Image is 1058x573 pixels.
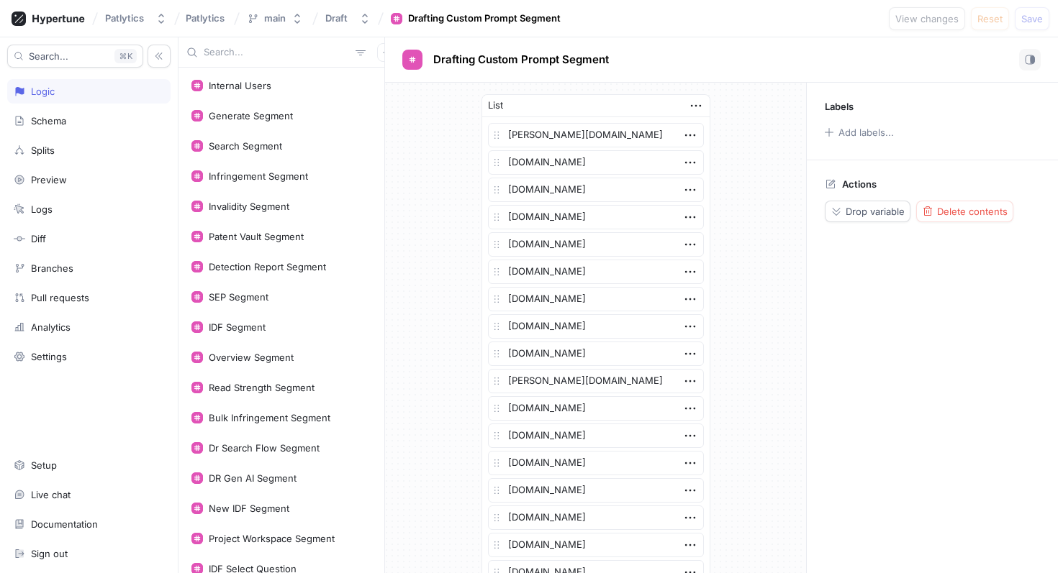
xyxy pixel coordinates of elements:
[320,6,376,30] button: Draft
[433,54,609,65] span: Drafting Custom Prompt Segment
[325,12,348,24] div: Draft
[209,503,289,514] div: New IDF Segment
[204,45,350,60] input: Search...
[99,6,173,30] button: Patlytics
[186,13,225,23] span: Patlytics
[209,472,297,484] div: DR Gen AI Segment
[889,7,965,30] button: View changes
[29,52,68,60] span: Search...
[820,123,898,142] button: Add labels...
[31,233,46,244] div: Diff
[105,12,144,24] div: Patlytics
[1021,14,1043,23] span: Save
[209,352,294,363] div: Overview Segment
[31,321,71,333] div: Analytics
[488,423,704,448] textarea: [DOMAIN_NAME]
[488,98,503,113] div: List
[408,12,561,26] div: Drafting Custom Prompt Segment
[31,145,55,156] div: Splits
[895,14,959,23] span: View changes
[937,207,1008,216] span: Delete contents
[488,232,704,257] textarea: [DOMAIN_NAME]
[488,505,704,530] textarea: [DOMAIN_NAME]
[31,292,89,303] div: Pull requests
[488,178,704,202] textarea: [DOMAIN_NAME]
[488,369,704,393] textarea: [PERSON_NAME][DOMAIN_NAME]
[488,205,704,229] textarea: [DOMAIN_NAME]
[825,101,854,112] p: Labels
[488,287,704,311] textarea: [DOMAIN_NAME]
[916,201,1013,222] button: Delete contents
[488,260,704,284] textarea: [DOMAIN_NAME]
[31,203,53,215] div: Logs
[31,262,73,274] div: Branches
[488,533,704,557] textarea: [DOMAIN_NAME]
[209,110,293,122] div: Generate Segment
[209,140,282,152] div: Search Segment
[31,518,98,530] div: Documentation
[31,548,68,559] div: Sign out
[7,512,171,536] a: Documentation
[209,170,308,182] div: Infringement Segment
[209,321,266,333] div: IDF Segment
[7,45,143,68] button: Search...K
[209,412,330,423] div: Bulk Infringement Segment
[488,123,704,147] textarea: [PERSON_NAME][DOMAIN_NAME]
[31,459,57,471] div: Setup
[114,49,137,63] div: K
[977,14,1003,23] span: Reset
[1015,7,1049,30] button: Save
[488,341,704,366] textarea: [DOMAIN_NAME]
[209,261,326,272] div: Detection Report Segment
[488,150,704,175] textarea: [DOMAIN_NAME]
[209,382,315,393] div: Read Strength Segment
[825,201,910,222] button: Drop variable
[209,533,335,544] div: Project Workspace Segment
[31,489,71,500] div: Live chat
[241,6,309,30] button: main
[31,115,66,127] div: Schema
[488,314,704,339] textarea: [DOMAIN_NAME]
[488,478,704,503] textarea: [DOMAIN_NAME]
[31,86,55,97] div: Logic
[31,174,67,185] div: Preview
[264,12,286,24] div: main
[838,128,894,137] div: Add labels...
[971,7,1009,30] button: Reset
[209,442,320,454] div: Dr Search Flow Segment
[488,396,704,421] textarea: [DOMAIN_NAME]
[209,231,304,242] div: Patent Vault Segment
[31,351,67,362] div: Settings
[488,451,704,475] textarea: [DOMAIN_NAME]
[209,291,268,303] div: SEP Segment
[209,80,271,91] div: Internal Users
[842,178,877,190] p: Actions
[209,201,289,212] div: Invalidity Segment
[846,207,905,216] span: Drop variable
